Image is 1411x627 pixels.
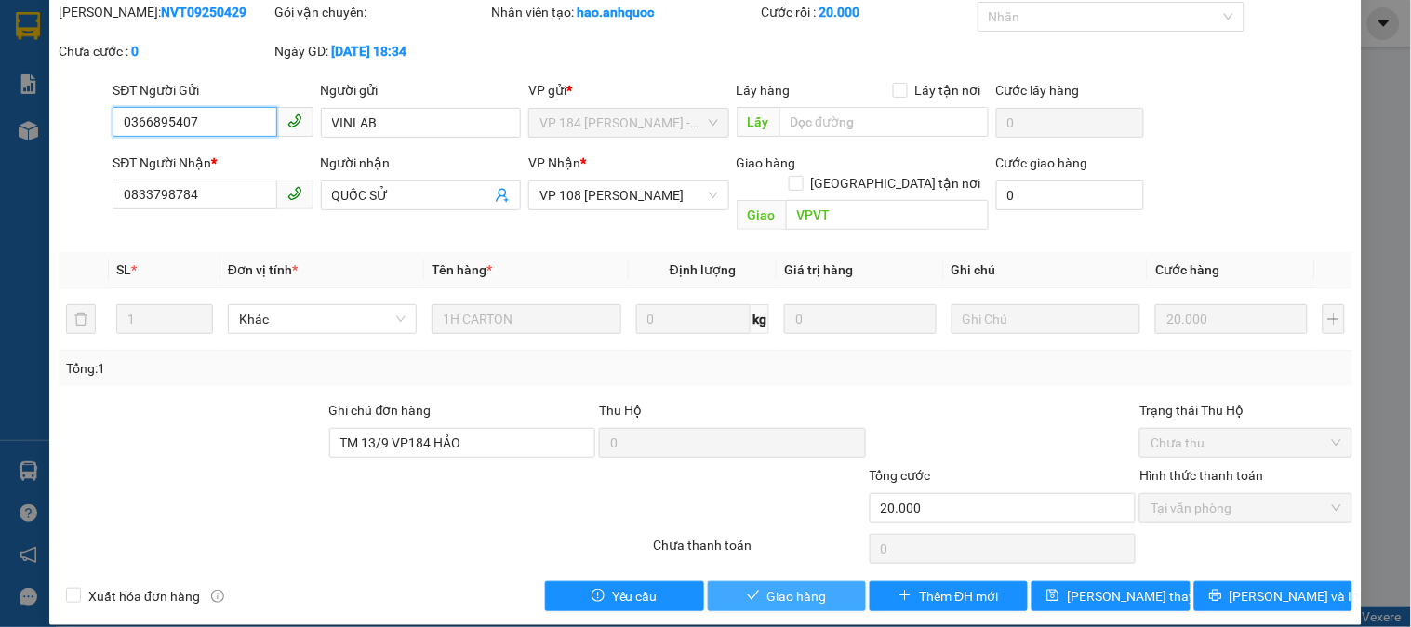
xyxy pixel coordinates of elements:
b: [DATE] 18:34 [332,44,407,59]
input: Ghi Chú [952,304,1140,334]
div: Ngày GD: [275,41,487,61]
b: NVT09250429 [161,5,246,20]
span: Tại văn phòng [1151,494,1340,522]
b: 0 [131,44,139,59]
span: kg [751,304,769,334]
div: Cước rồi : [762,2,974,22]
span: Xuất hóa đơn hàng [81,586,207,607]
div: Tổng: 1 [66,358,546,379]
span: save [1046,589,1059,604]
span: plus [899,589,912,604]
span: info-circle [211,590,224,603]
span: phone [287,113,302,128]
label: Cước giao hàng [996,155,1088,170]
span: Cước hàng [1155,262,1219,277]
span: VP 108 Lê Hồng Phong - Vũng Tàu [539,181,717,209]
th: Ghi chú [944,252,1148,288]
span: Đơn vị tính [228,262,298,277]
div: Gói vận chuyển: [275,2,487,22]
div: Chưa cước : [59,41,271,61]
span: VP Nhận [528,155,580,170]
div: Người gửi [321,80,521,100]
input: Cước giao hàng [996,180,1145,210]
button: delete [66,304,96,334]
span: Tên hàng [432,262,492,277]
span: [PERSON_NAME] thay đổi [1067,586,1216,607]
span: Lấy [737,107,779,137]
span: SL [116,262,131,277]
button: plus [1323,304,1345,334]
button: plusThêm ĐH mới [870,581,1028,611]
input: 0 [784,304,937,334]
label: Cước lấy hàng [996,83,1080,98]
input: 0 [1155,304,1308,334]
span: user-add [495,188,510,203]
div: Người nhận [321,153,521,173]
div: VP gửi [528,80,728,100]
span: Lấy tận nơi [908,80,989,100]
input: Dọc đường [786,200,989,230]
button: printer[PERSON_NAME] và In [1194,581,1352,611]
span: phone [287,186,302,201]
span: Yêu cầu [612,586,658,607]
div: SĐT Người Gửi [113,80,313,100]
b: hao.anhquoc [577,5,654,20]
span: [GEOGRAPHIC_DATA] tận nơi [804,173,989,193]
span: Lấy hàng [737,83,791,98]
span: printer [1209,589,1222,604]
button: exclamation-circleYêu cầu [545,581,703,611]
div: Nhân viên tạo: [491,2,758,22]
span: check [747,589,760,604]
span: VP 184 Nguyễn Văn Trỗi - HCM [539,109,717,137]
div: Trạng thái Thu Hộ [1139,400,1351,420]
span: Tổng cước [870,468,931,483]
button: checkGiao hàng [708,581,866,611]
input: VD: Bàn, Ghế [432,304,620,334]
label: Hình thức thanh toán [1139,468,1263,483]
span: Giá trị hàng [784,262,853,277]
span: Thu Hộ [599,403,642,418]
button: save[PERSON_NAME] thay đổi [1032,581,1190,611]
b: 20.000 [819,5,860,20]
span: Giao hàng [737,155,796,170]
span: Giao hàng [767,586,827,607]
input: Dọc đường [779,107,989,137]
input: Cước lấy hàng [996,108,1145,138]
span: [PERSON_NAME] và In [1230,586,1360,607]
span: Chưa thu [1151,429,1340,457]
span: Giao [737,200,786,230]
div: SĐT Người Nhận [113,153,313,173]
div: Chưa thanh toán [651,535,867,567]
span: Định lượng [670,262,736,277]
span: Khác [239,305,406,333]
span: exclamation-circle [592,589,605,604]
div: [PERSON_NAME]: [59,2,271,22]
input: Ghi chú đơn hàng [329,428,596,458]
label: Ghi chú đơn hàng [329,403,432,418]
span: Thêm ĐH mới [919,586,998,607]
